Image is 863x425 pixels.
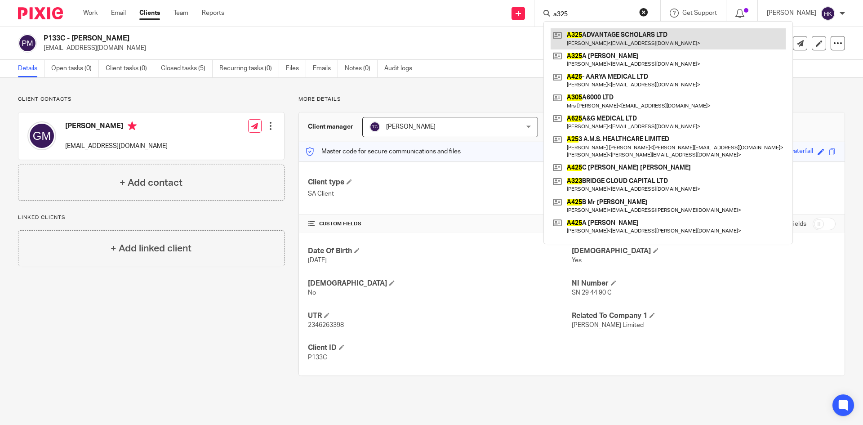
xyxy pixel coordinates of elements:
h4: + Add linked client [111,242,191,255]
h2: P133C - [PERSON_NAME] [44,34,587,43]
a: Team [173,9,188,18]
span: SN 29 44 90 C [572,290,612,296]
span: Get Support [682,10,717,16]
a: Audit logs [384,60,419,77]
h4: Date Of Birth [308,246,572,256]
p: Master code for secure communications and files [306,147,461,156]
a: Emails [313,60,338,77]
h4: [DEMOGRAPHIC_DATA] [572,246,836,256]
p: [EMAIL_ADDRESS][DOMAIN_NAME] [65,142,168,151]
a: Closed tasks (5) [161,60,213,77]
span: [DATE] [308,257,327,264]
h3: Client manager [308,122,353,131]
p: [EMAIL_ADDRESS][DOMAIN_NAME] [44,44,723,53]
a: Work [83,9,98,18]
p: SA Client [308,189,572,198]
a: Email [111,9,126,18]
h4: UTR [308,311,572,321]
p: More details [298,96,845,103]
img: svg%3E [18,34,37,53]
h4: [DEMOGRAPHIC_DATA] [308,279,572,288]
span: Yes [572,257,582,264]
p: Client contacts [18,96,285,103]
p: Linked clients [18,214,285,221]
i: Primary [128,121,137,130]
input: Search [552,11,633,19]
p: [PERSON_NAME] [767,9,816,18]
span: P133C [308,354,327,361]
a: Recurring tasks (0) [219,60,279,77]
a: Files [286,60,306,77]
a: Reports [202,9,224,18]
h4: Client ID [308,343,572,353]
button: Clear [639,8,648,17]
h4: [PERSON_NAME] [65,121,168,133]
img: svg%3E [821,6,835,21]
span: [PERSON_NAME] Limited [572,322,644,328]
a: Client tasks (0) [106,60,154,77]
h4: + Add contact [120,176,182,190]
span: 2346263398 [308,322,344,328]
img: svg%3E [369,121,380,132]
h4: CUSTOM FIELDS [308,220,572,228]
h4: Client type [308,178,572,187]
a: Notes (0) [345,60,378,77]
h4: NI Number [572,279,836,288]
img: Pixie [18,7,63,19]
span: No [308,290,316,296]
a: Details [18,60,44,77]
a: Open tasks (0) [51,60,99,77]
h4: Related To Company 1 [572,311,836,321]
img: svg%3E [27,121,56,150]
span: [PERSON_NAME] [386,124,436,130]
a: Clients [139,9,160,18]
